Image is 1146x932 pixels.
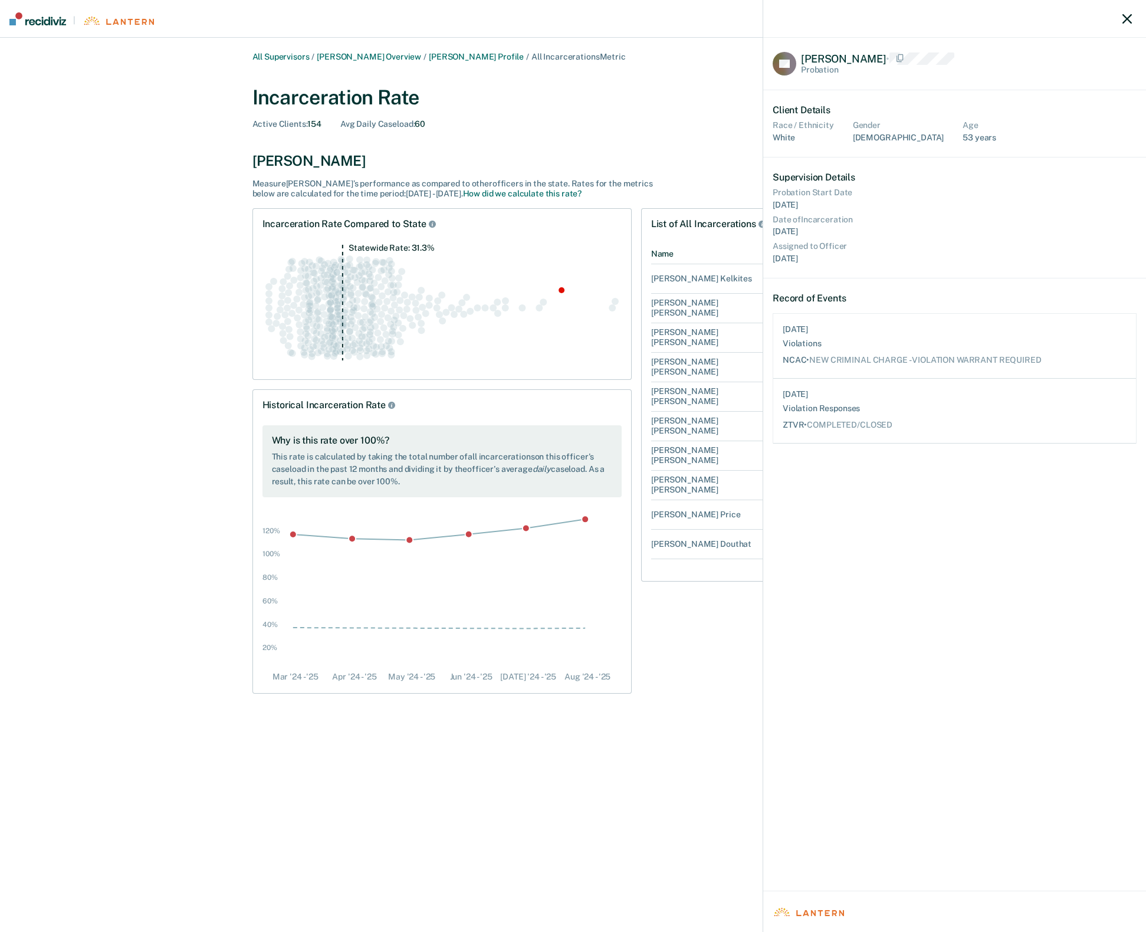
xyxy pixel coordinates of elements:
[773,293,1137,304] div: Record of Events
[773,227,1137,237] div: [DATE]
[783,324,808,335] div: [DATE]
[773,133,834,143] div: White
[773,254,1137,264] div: [DATE]
[773,104,1137,116] div: Client Details
[773,172,1137,183] div: Supervision Details
[806,355,809,365] span: •
[783,339,822,349] div: Violations
[853,120,944,130] div: Gender
[783,355,806,365] span: NCAC
[801,65,954,75] div: Probation
[773,188,1137,198] div: Probation Start Date
[886,52,889,65] span: •
[783,420,804,429] span: ZTVR
[773,120,834,130] div: Race / Ethnicity
[853,133,944,143] div: [DEMOGRAPHIC_DATA]
[801,52,886,65] span: [PERSON_NAME]
[773,908,844,917] img: Lantern
[807,420,892,429] span: COMPLETED/CLOSED
[783,389,808,400] div: [DATE]
[773,200,1137,210] div: [DATE]
[773,215,1137,225] div: Date of Incarceration
[809,355,1041,365] span: NEW CRIMINAL CHARGE - VIOLATION WARRANT REQUIRED
[963,133,996,143] div: 53 years
[773,241,1137,251] div: Assigned to Officer
[963,120,996,130] div: Age
[783,403,860,414] div: Violation Responses
[804,420,807,429] span: •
